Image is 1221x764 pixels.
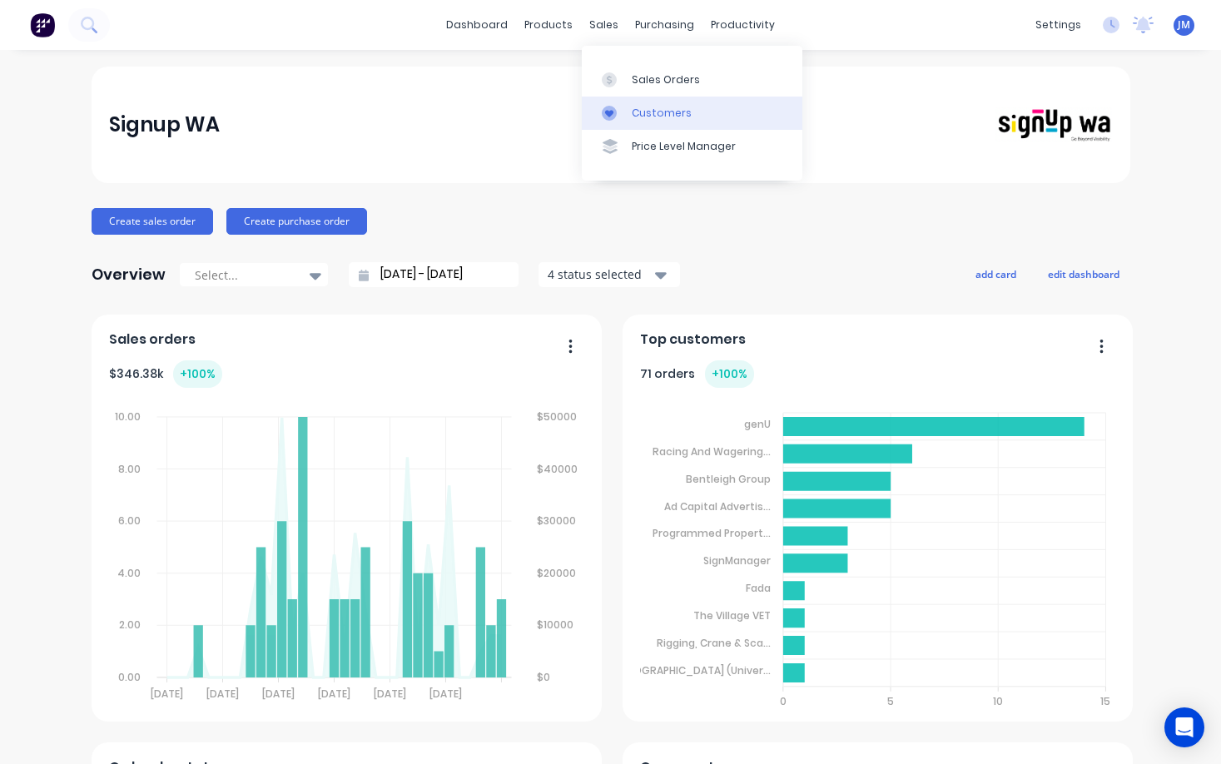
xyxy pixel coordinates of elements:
[1027,12,1089,37] div: settings
[640,360,754,388] div: 71 orders
[1178,17,1190,32] span: JM
[887,694,894,708] tspan: 5
[262,687,295,701] tspan: [DATE]
[995,107,1112,143] img: Signup WA
[780,694,787,708] tspan: 0
[117,566,141,580] tspan: 4.00
[516,12,581,37] div: products
[640,330,746,350] span: Top customers
[539,262,680,287] button: 4 status selected
[1037,263,1130,285] button: edit dashboard
[118,513,141,528] tspan: 6.00
[657,636,771,650] tspan: Rigging, Crane & Sca...
[538,566,577,580] tspan: $20000
[1101,694,1111,708] tspan: 15
[965,263,1027,285] button: add card
[632,72,700,87] div: Sales Orders
[438,12,516,37] a: dashboard
[115,409,141,424] tspan: 10.00
[151,687,183,701] tspan: [DATE]
[118,461,141,475] tspan: 8.00
[538,618,574,632] tspan: $10000
[226,208,367,235] button: Create purchase order
[109,330,196,350] span: Sales orders
[538,409,578,424] tspan: $50000
[430,687,463,701] tspan: [DATE]
[538,513,577,528] tspan: $30000
[632,106,692,121] div: Customers
[994,694,1004,708] tspan: 10
[693,608,771,623] tspan: The Village VET
[30,12,55,37] img: Factory
[581,12,627,37] div: sales
[375,687,407,701] tspan: [DATE]
[119,618,141,632] tspan: 2.00
[538,670,551,684] tspan: $0
[746,581,771,595] tspan: Fada
[548,265,653,283] div: 4 status selected
[582,130,802,163] a: Price Level Manager
[664,499,771,513] tspan: Ad Capital Advertis...
[582,97,802,130] a: Customers
[318,687,350,701] tspan: [DATE]
[109,108,220,141] div: Signup WA
[653,526,771,540] tspan: Programmed Propert...
[538,461,578,475] tspan: $40000
[632,139,736,154] div: Price Level Manager
[1164,707,1204,747] div: Open Intercom Messenger
[653,444,771,459] tspan: Racing And Wagering...
[705,360,754,388] div: + 100 %
[92,258,166,291] div: Overview
[702,12,783,37] div: productivity
[118,670,141,684] tspan: 0.00
[538,663,771,677] tspan: [PERSON_NAME][GEOGRAPHIC_DATA] (Univer...
[627,12,702,37] div: purchasing
[109,360,222,388] div: $ 346.38k
[92,208,213,235] button: Create sales order
[744,417,771,431] tspan: genU
[206,687,239,701] tspan: [DATE]
[582,62,802,96] a: Sales Orders
[686,472,771,486] tspan: Bentleigh Group
[173,360,222,388] div: + 100 %
[703,553,771,568] tspan: SignManager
